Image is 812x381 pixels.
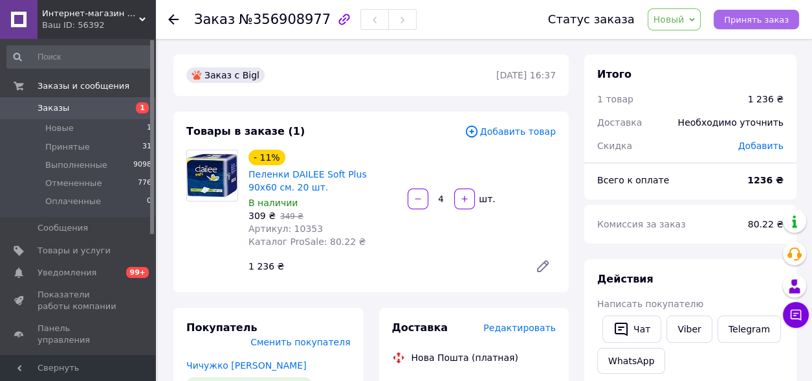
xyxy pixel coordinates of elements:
[597,117,642,128] span: Доставка
[724,15,789,25] span: Принять заказ
[38,245,111,257] span: Товары и услуги
[186,67,265,83] div: Заказ с Bigl
[248,150,285,165] div: - 11%
[248,237,366,247] span: Каталог ProSale: 80.22 ₴
[42,8,139,19] span: Интернет-магазин «СУХО»
[597,94,633,104] span: 1 товар
[465,124,556,139] span: Добавить товар
[248,224,323,234] span: Артикул: 10353
[597,68,631,80] span: Итого
[45,141,90,153] span: Принятые
[597,273,653,285] span: Действия
[738,141,784,151] span: Добавить
[248,198,298,208] span: В наличии
[392,321,448,334] span: Доставка
[38,222,88,234] span: Сообщения
[168,13,179,26] div: Вернуться назад
[476,192,497,205] div: шт.
[496,70,556,80] time: [DATE] 16:37
[783,302,809,328] button: Чат с покупателем
[748,93,784,106] div: 1 236 ₴
[142,141,151,153] span: 31
[38,102,69,114] span: Заказы
[186,360,307,371] a: Чичужко [PERSON_NAME]
[597,141,632,151] span: Скидка
[548,13,635,26] div: Статус заказа
[666,316,712,343] a: Viber
[138,178,151,189] span: 776
[194,12,235,27] span: Заказ
[250,337,350,347] span: Сменить покупателя
[186,125,305,137] span: Товары в заказе (1)
[483,323,556,333] span: Редактировать
[597,219,686,229] span: Комиссия за заказ
[186,321,257,334] span: Покупатель
[45,196,101,207] span: Оплаченные
[45,159,107,171] span: Выполненные
[248,169,367,192] a: Пеленки DAILEE Soft Plus 90x60 см. 20 шт.
[45,178,102,189] span: Отмененные
[597,175,669,185] span: Всего к оплате
[597,348,665,374] a: WhatsApp
[748,219,784,229] span: 80.22 ₴
[239,12,331,27] span: №356908977
[136,102,149,113] span: 1
[747,175,784,185] b: 1236 ₴
[38,267,96,279] span: Уведомления
[133,159,151,171] span: 9098
[187,154,237,197] img: Пеленки DAILEE Soft Plus 90x60 см. 20 шт.
[38,80,129,92] span: Заказы и сообщения
[38,289,120,312] span: Показатели работы компании
[248,211,276,221] span: 309 ₴
[126,267,149,278] span: 99+
[147,122,151,134] span: 1
[243,257,525,275] div: 1 236 ₴
[602,316,661,343] button: Чат
[714,10,799,29] button: Принять заказ
[597,299,703,309] span: Написать покупателю
[280,212,303,221] span: 349 ₴
[38,323,120,346] span: Панель управления
[42,19,155,31] div: Ваш ID: 56392
[670,108,791,137] div: Необходимо уточнить
[147,196,151,207] span: 0
[6,45,153,69] input: Поиск
[718,316,781,343] a: Telegram
[45,122,74,134] span: Новые
[653,14,685,25] span: Новый
[530,253,556,279] a: Редактировать
[408,351,521,364] div: Нова Пошта (платная)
